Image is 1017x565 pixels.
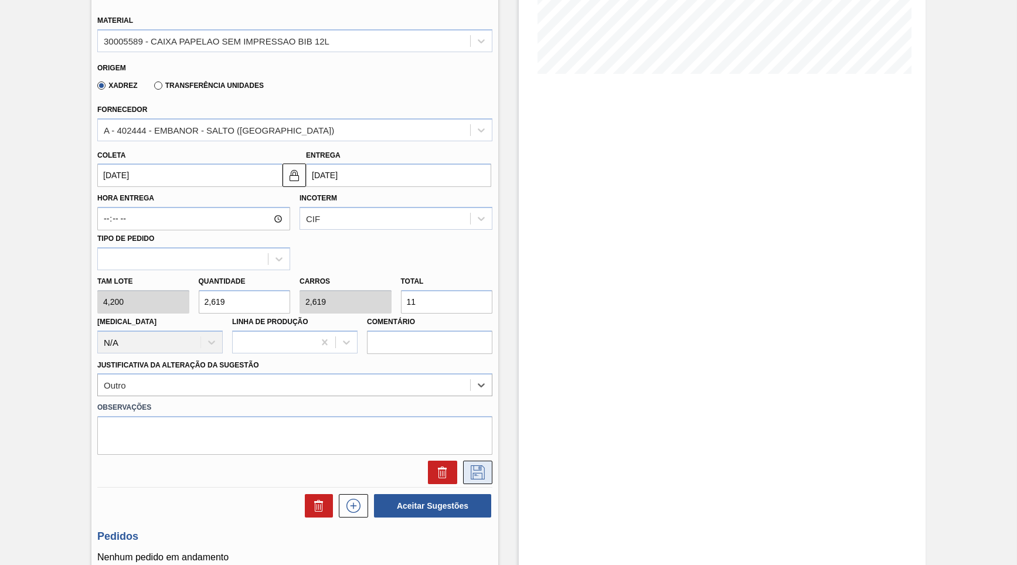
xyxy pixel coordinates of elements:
label: Tipo de pedido [97,234,154,243]
label: Xadrez [97,81,138,90]
label: Carros [300,277,330,285]
button: Aceitar Sugestões [374,494,491,518]
label: Linha de Produção [232,318,308,326]
button: locked [283,164,306,187]
label: Fornecedor [97,105,147,114]
div: A - 402444 - EMBANOR - SALTO ([GEOGRAPHIC_DATA]) [104,125,334,135]
div: 30005589 - CAIXA PAPELAO SEM IMPRESSAO BIB 12L [104,36,329,46]
input: dd/mm/yyyy [97,164,283,187]
label: Quantidade [199,277,246,285]
label: Comentário [367,314,492,331]
div: Excluir Sugestão [422,461,457,484]
p: Nenhum pedido em andamento [97,552,492,563]
label: Hora Entrega [97,190,290,207]
div: Excluir Sugestões [299,494,333,518]
label: Justificativa da Alteração da Sugestão [97,361,259,369]
h3: Pedidos [97,530,492,543]
input: dd/mm/yyyy [306,164,491,187]
div: Salvar Sugestão [457,461,492,484]
label: Material [97,16,133,25]
label: Total [401,277,424,285]
label: Tam lote [97,273,189,290]
div: CIF [306,214,320,224]
label: Entrega [306,151,341,159]
label: Observações [97,399,492,416]
label: Incoterm [300,194,337,202]
div: Outro [104,380,126,390]
div: Aceitar Sugestões [368,493,492,519]
label: Coleta [97,151,125,159]
label: [MEDICAL_DATA] [97,318,157,326]
label: Transferência Unidades [154,81,264,90]
div: Nova sugestão [333,494,368,518]
img: locked [287,168,301,182]
label: Origem [97,64,126,72]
